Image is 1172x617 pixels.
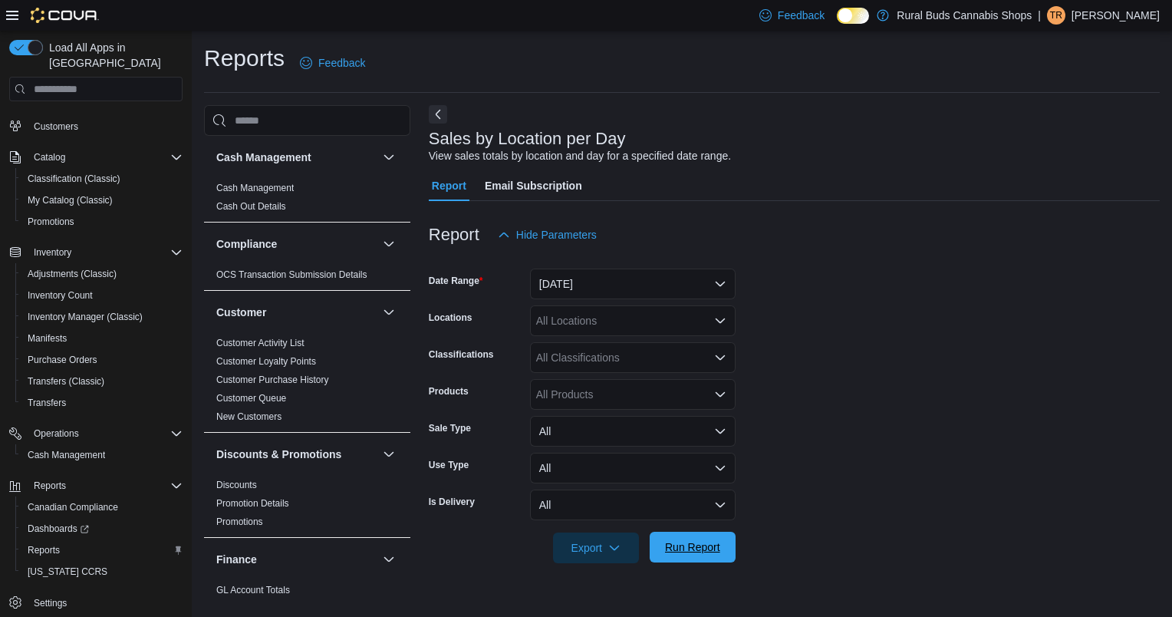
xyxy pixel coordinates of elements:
span: Settings [28,593,183,612]
img: Cova [31,8,99,23]
a: Customer Queue [216,393,286,404]
a: Adjustments (Classic) [21,265,123,283]
input: Dark Mode [837,8,869,24]
button: Customer [380,303,398,322]
a: OCS Transaction Submission Details [216,269,367,280]
button: Inventory [28,243,77,262]
span: Hide Parameters [516,227,597,243]
a: Classification (Classic) [21,170,127,188]
button: All [530,490,736,520]
span: Operations [34,427,79,440]
label: Use Type [429,459,469,471]
p: | [1038,6,1041,25]
button: Export [553,533,639,563]
button: Next [429,105,447,124]
button: Reports [15,539,189,561]
span: Promotions [21,213,183,231]
span: Feedback [778,8,825,23]
span: Cash Out Details [216,200,286,213]
a: New Customers [216,411,281,422]
h3: Report [429,226,479,244]
button: Cash Management [216,150,377,165]
a: Canadian Compliance [21,498,124,516]
span: Manifests [28,332,67,345]
button: Run Report [650,532,736,563]
a: Customer Loyalty Points [216,356,316,367]
span: Transfers (Classic) [28,375,104,388]
span: Settings [34,597,67,609]
span: Canadian Compliance [28,501,118,513]
a: Manifests [21,329,73,348]
div: Discounts & Promotions [204,476,410,537]
label: Is Delivery [429,496,475,508]
span: Customer Queue [216,392,286,404]
h3: Cash Management [216,150,311,165]
span: Cash Management [21,446,183,464]
button: [DATE] [530,269,736,299]
button: Settings [3,592,189,614]
span: Transfers (Classic) [21,372,183,391]
span: Classification (Classic) [28,173,120,185]
button: Catalog [28,148,71,167]
button: Compliance [380,235,398,253]
span: Customer Activity List [216,337,305,349]
span: Operations [28,424,183,443]
span: Purchase Orders [21,351,183,369]
button: Manifests [15,328,189,349]
button: Discounts & Promotions [380,445,398,464]
a: Transfers (Classic) [21,372,110,391]
div: Tiffany Robertson [1047,6,1065,25]
button: Inventory Count [15,285,189,306]
a: Inventory Count [21,286,99,305]
button: Finance [216,552,377,567]
label: Date Range [429,275,483,287]
span: Customer Purchase History [216,374,329,386]
button: Classification (Classic) [15,168,189,190]
span: TR [1050,6,1062,25]
h3: Discounts & Promotions [216,447,341,462]
a: Dashboards [21,520,95,538]
span: Email Subscription [485,170,582,201]
button: Customer [216,305,377,320]
a: My Catalog (Classic) [21,191,119,210]
span: Load All Apps in [GEOGRAPHIC_DATA] [43,40,183,71]
span: Report [432,170,466,201]
p: [PERSON_NAME] [1072,6,1160,25]
button: My Catalog (Classic) [15,190,189,211]
h1: Reports [204,43,285,74]
a: Cash Management [21,446,111,464]
span: Promotion Details [216,497,289,510]
span: Reports [21,541,183,559]
button: Open list of options [714,351,726,364]
span: Cash Management [216,182,294,194]
span: Dark Mode [837,24,838,25]
button: Hide Parameters [492,219,603,250]
span: Customers [28,116,183,135]
span: Export [562,533,630,563]
button: Reports [3,475,189,497]
a: Discounts [216,480,257,490]
button: [US_STATE] CCRS [15,561,189,582]
span: New Customers [216,411,281,423]
span: Inventory Count [21,286,183,305]
a: Promotion Details [216,498,289,509]
a: Promotions [21,213,81,231]
span: Reports [28,477,183,495]
button: Finance [380,550,398,569]
span: Catalog [34,151,65,163]
span: Inventory Manager (Classic) [28,311,143,323]
div: Customer [204,334,410,432]
a: Settings [28,594,73,612]
div: Cash Management [204,179,410,222]
button: Reports [28,477,72,495]
a: Dashboards [15,518,189,539]
a: Cash Management [216,183,294,193]
button: Compliance [216,236,377,252]
span: Customers [34,120,78,133]
label: Locations [429,312,472,324]
a: Customer Purchase History [216,374,329,385]
span: Transfers [21,394,183,412]
a: Reports [21,541,66,559]
a: Customers [28,117,84,136]
span: Transfers [28,397,66,409]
